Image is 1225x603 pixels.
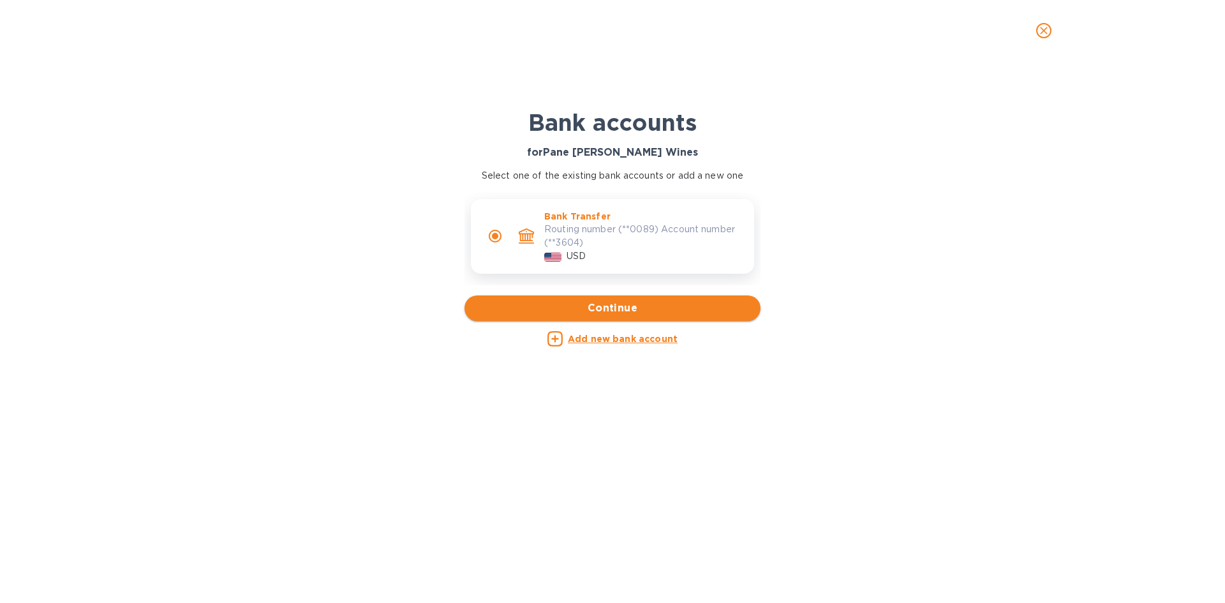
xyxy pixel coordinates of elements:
[544,223,743,249] p: Routing number (**0089) Account number (**3604)
[464,169,761,182] p: Select one of the existing bank accounts or add a new one
[544,253,561,262] img: USD
[1028,15,1059,46] button: close
[544,210,611,223] p: Bank Transfer
[464,147,761,159] h3: for Pane [PERSON_NAME] Wines
[568,334,678,344] u: Add new bank account
[567,249,586,263] p: USD
[528,108,697,137] b: Bank accounts
[475,301,750,316] span: Continue
[464,295,761,321] button: Continue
